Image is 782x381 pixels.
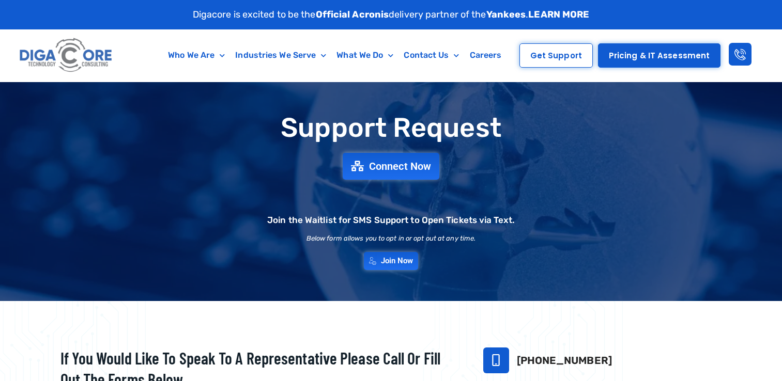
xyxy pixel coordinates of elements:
a: Who We Are [163,43,230,67]
h1: Support Request [35,113,748,142]
p: Digacore is excited to be the delivery partner of the . [193,8,590,22]
strong: Yankees [486,9,526,20]
img: Digacore logo 1 [17,35,116,76]
span: Connect Now [369,161,431,171]
a: What We Do [331,43,398,67]
a: Industries We Serve [230,43,331,67]
a: Join Now [364,252,419,270]
span: Pricing & IT Assessment [609,52,710,59]
a: Pricing & IT Assessment [598,43,720,68]
a: [PHONE_NUMBER] [517,354,612,367]
span: Join Now [381,257,413,265]
nav: Menu [157,43,513,67]
h2: Below form allows you to opt in or opt out at any time. [306,235,476,242]
a: Get Support [519,43,593,68]
span: Get Support [530,52,582,59]
a: Careers [465,43,507,67]
a: 732-646-5725 [483,347,509,373]
a: Contact Us [398,43,464,67]
a: LEARN MORE [528,9,589,20]
strong: Official Acronis [316,9,389,20]
a: Connect Now [343,153,439,180]
h2: Join the Waitlist for SMS Support to Open Tickets via Text. [267,216,515,225]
